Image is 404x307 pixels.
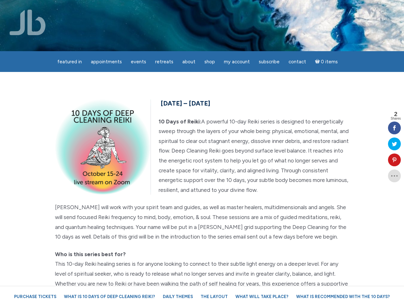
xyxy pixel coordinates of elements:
[55,202,349,241] p: [PERSON_NAME] will work with your spirit team and guides, as well as master healers, multidimensi...
[155,59,173,65] span: Retreats
[321,59,338,64] span: 0 items
[91,59,122,65] span: Appointments
[197,291,231,302] a: The Layout
[201,56,219,68] a: Shop
[151,56,177,68] a: Retreats
[224,59,250,65] span: My Account
[315,59,321,65] i: Cart
[127,56,150,68] a: Events
[55,117,349,195] p: A powerful 10-day Reiki series is designed to energetically sweep through the layers of your whol...
[178,56,199,68] a: About
[232,291,292,302] a: What will take place?
[293,291,393,302] a: What is recommended with the 10 Days?
[159,118,201,125] strong: 10 Days of Reiki:
[391,117,401,120] span: Shares
[87,56,126,68] a: Appointments
[311,55,342,68] a: Cart0 items
[220,56,254,68] a: My Account
[285,56,310,68] a: Contact
[55,251,126,257] strong: Who is this series best for?
[131,59,146,65] span: Events
[391,111,401,117] span: 2
[204,59,215,65] span: Shop
[61,291,158,302] a: What is 10 Days of Deep Cleaning Reiki?
[182,59,195,65] span: About
[11,291,59,302] a: Purchase Tickets
[160,291,196,302] a: Daily Themes
[53,56,86,68] a: featured in
[255,56,283,68] a: Subscribe
[161,99,210,107] span: [DATE] – [DATE]
[10,10,46,35] img: Jamie Butler. The Everyday Medium
[57,59,82,65] span: featured in
[259,59,280,65] span: Subscribe
[289,59,306,65] span: Contact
